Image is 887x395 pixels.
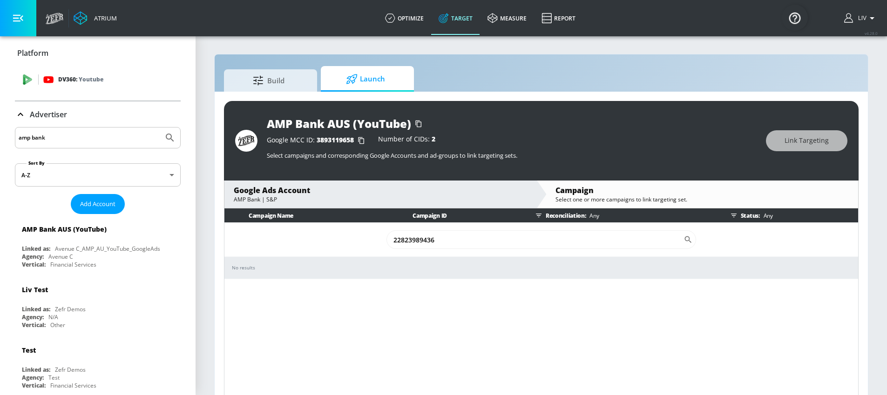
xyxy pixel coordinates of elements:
[22,261,46,268] div: Vertical:
[50,261,96,268] div: Financial Services
[15,101,181,127] div: Advertiser
[17,48,48,58] p: Platform
[50,382,96,389] div: Financial Services
[854,15,867,21] span: login as: liv.ho@zefr.com
[22,253,44,261] div: Agency:
[48,253,73,261] div: Avenue C
[55,305,86,313] div: Zefr Demos
[844,13,878,24] button: Liv
[233,69,304,92] span: Build
[267,136,369,145] div: Google MCC ID:
[15,218,181,271] div: AMP Bank AUS (YouTube)Linked as:Avenue C_AMP_AU_YouTube_GoogleAdsAgency:Avenue CVertical:Financia...
[378,136,435,145] div: Number of CIDs:
[727,208,858,222] div: Status:
[22,382,46,389] div: Vertical:
[15,339,181,392] div: TestLinked as:Zefr DemosAgency:TestVertical:Financial Services
[15,40,181,66] div: Platform
[48,313,58,321] div: N/A
[22,245,50,253] div: Linked as:
[232,264,851,271] div: No results
[74,11,117,25] a: Atrium
[386,230,684,249] input: Search Campaign Name or ID
[15,163,181,187] div: A-Z
[27,160,47,166] label: Sort By
[782,5,808,31] button: Open Resource Center
[586,211,599,221] p: Any
[22,321,46,329] div: Vertical:
[22,305,50,313] div: Linked as:
[79,74,103,84] p: Youtube
[760,211,773,221] p: Any
[398,208,521,223] th: Campaign ID
[58,74,103,85] p: DV360:
[30,109,67,120] p: Advertiser
[50,321,65,329] div: Other
[480,1,534,35] a: measure
[15,278,181,331] div: Liv TestLinked as:Zefr DemosAgency:N/AVertical:Other
[234,195,527,203] div: AMP Bank | S&P
[386,230,696,249] div: Search CID Name or Number
[224,208,398,223] th: Campaign Name
[55,245,160,253] div: Avenue C_AMP_AU_YouTube_GoogleAds
[317,135,354,144] span: 3893119658
[330,68,401,90] span: Launch
[48,374,60,382] div: Test
[534,1,583,35] a: Report
[224,181,536,208] div: Google Ads AccountAMP Bank | S&P
[555,185,849,195] div: Campaign
[378,1,431,35] a: optimize
[15,66,181,94] div: DV360: Youtube
[90,14,117,22] div: Atrium
[234,185,527,195] div: Google Ads Account
[22,225,107,234] div: AMP Bank AUS (YouTube)
[71,194,125,214] button: Add Account
[865,31,878,36] span: v 4.28.0
[267,116,411,131] div: AMP Bank AUS (YouTube)
[55,366,86,374] div: Zefr Demos
[19,132,160,144] input: Search by name
[432,134,435,143] span: 2
[22,346,36,355] div: Test
[555,195,849,203] div: Select one or more campaigns to link targeting set.
[22,374,44,382] div: Agency:
[22,313,44,321] div: Agency:
[22,366,50,374] div: Linked as:
[431,1,480,35] a: Target
[80,199,115,209] span: Add Account
[160,127,180,148] button: Submit Search
[532,208,717,222] div: Reconciliation:
[22,285,48,294] div: Liv Test
[267,151,757,160] p: Select campaigns and corresponding Google Accounts and ad-groups to link targeting sets.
